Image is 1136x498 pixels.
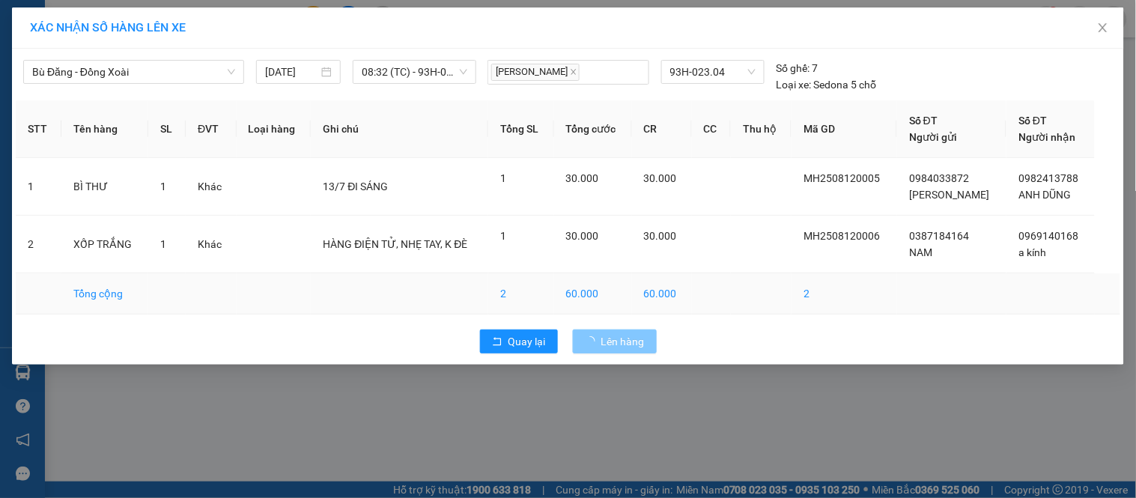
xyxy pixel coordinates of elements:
[323,238,467,250] span: HÀNG ĐIỆN TỬ, NHẸ TAY, K ĐÈ
[644,172,677,184] span: 30.000
[804,172,880,184] span: MH2508120005
[160,238,166,250] span: 1
[492,336,502,348] span: rollback
[792,273,897,315] td: 2
[777,76,812,93] span: Loại xe:
[508,333,546,350] span: Quay lại
[566,230,599,242] span: 30.000
[1018,246,1046,258] span: a kính
[61,158,148,216] td: BÌ THƯ
[909,230,969,242] span: 0387184164
[601,333,645,350] span: Lên hàng
[186,100,236,158] th: ĐVT
[632,273,692,315] td: 60.000
[362,61,467,83] span: 08:32 (TC) - 93H-023.04
[61,100,148,158] th: Tên hàng
[480,330,558,353] button: rollbackQuay lại
[1018,115,1047,127] span: Số ĐT
[1018,189,1071,201] span: ANH DŨNG
[32,61,235,83] span: Bù Đăng - Đồng Xoài
[731,100,792,158] th: Thu hộ
[644,230,677,242] span: 30.000
[61,273,148,315] td: Tổng cộng
[148,100,186,158] th: SL
[323,180,388,192] span: 13/7 ĐI SÁNG
[909,189,989,201] span: [PERSON_NAME]
[16,216,61,273] td: 2
[1082,7,1124,49] button: Close
[909,246,932,258] span: NAM
[160,180,166,192] span: 1
[1097,22,1109,34] span: close
[909,131,957,143] span: Người gửi
[554,273,632,315] td: 60.000
[632,100,692,158] th: CR
[16,100,61,158] th: STT
[488,273,553,315] td: 2
[777,60,818,76] div: 7
[491,64,580,81] span: [PERSON_NAME]
[573,330,657,353] button: Lên hàng
[570,68,577,76] span: close
[692,100,732,158] th: CC
[777,76,877,93] div: Sedona 5 chỗ
[792,100,897,158] th: Mã GD
[265,64,318,80] input: 13/08/2025
[61,216,148,273] td: XỐP TRẮNG
[237,100,312,158] th: Loại hàng
[804,230,880,242] span: MH2508120006
[311,100,488,158] th: Ghi chú
[1018,172,1078,184] span: 0982413788
[909,115,938,127] span: Số ĐT
[1018,131,1075,143] span: Người nhận
[186,158,236,216] td: Khác
[500,172,506,184] span: 1
[488,100,553,158] th: Tổng SL
[1018,230,1078,242] span: 0969140168
[186,216,236,273] td: Khác
[16,158,61,216] td: 1
[777,60,810,76] span: Số ghế:
[566,172,599,184] span: 30.000
[670,61,756,83] span: 93H-023.04
[909,172,969,184] span: 0984033872
[500,230,506,242] span: 1
[554,100,632,158] th: Tổng cước
[30,20,186,34] span: XÁC NHẬN SỐ HÀNG LÊN XE
[585,336,601,347] span: loading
